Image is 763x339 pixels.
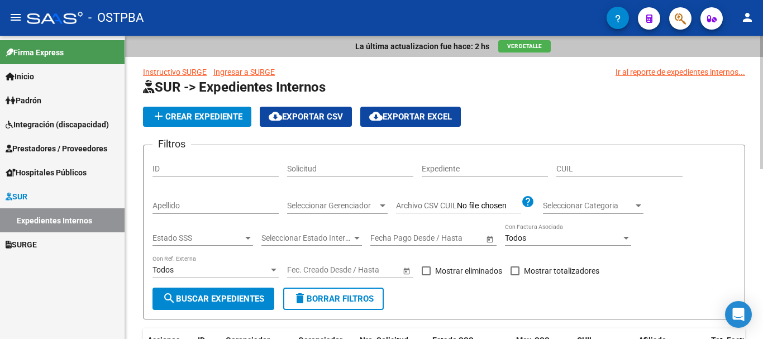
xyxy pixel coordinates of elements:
[163,292,176,305] mat-icon: search
[421,233,475,243] input: Fecha fin
[143,79,326,95] span: SUR -> Expedientes Internos
[355,40,489,52] p: La última actualizacion fue hace: 2 hs
[6,118,109,131] span: Integración (discapacidad)
[6,70,34,83] span: Inicio
[337,265,392,275] input: Fecha fin
[287,201,378,211] span: Seleccionar Gerenciador
[505,233,526,242] span: Todos
[543,201,633,211] span: Seleccionar Categoria
[6,238,37,251] span: SURGE
[88,6,144,30] span: - OSTPBA
[400,265,412,276] button: Open calendar
[6,94,41,107] span: Padrón
[6,46,64,59] span: Firma Express
[507,43,542,49] span: Ver Detalle
[360,107,461,127] button: Exportar EXCEL
[260,107,352,127] button: Exportar CSV
[396,201,457,210] span: Archivo CSV CUIL
[741,11,754,24] mat-icon: person
[369,109,383,123] mat-icon: cloud_download
[524,264,599,278] span: Mostrar totalizadores
[283,288,384,310] button: Borrar Filtros
[269,112,343,122] span: Exportar CSV
[9,11,22,24] mat-icon: menu
[498,40,551,52] button: Ver Detalle
[261,233,352,243] span: Seleccionar Estado Interno
[521,195,535,208] mat-icon: help
[370,233,411,243] input: Fecha inicio
[163,294,264,304] span: Buscar Expedientes
[293,294,374,304] span: Borrar Filtros
[152,109,165,123] mat-icon: add
[6,166,87,179] span: Hospitales Públicos
[213,68,275,77] a: Ingresar a SURGE
[152,112,242,122] span: Crear Expediente
[435,264,502,278] span: Mostrar eliminados
[143,68,207,77] a: Instructivo SURGE
[293,292,307,305] mat-icon: delete
[269,109,282,123] mat-icon: cloud_download
[6,190,27,203] span: SUR
[6,142,107,155] span: Prestadores / Proveedores
[152,288,274,310] button: Buscar Expedientes
[143,107,251,127] button: Crear Expediente
[152,136,191,152] h3: Filtros
[152,233,243,243] span: Estado SSS
[152,265,174,274] span: Todos
[616,66,745,78] a: Ir al reporte de expedientes internos...
[369,112,452,122] span: Exportar EXCEL
[457,201,521,211] input: Archivo CSV CUIL
[725,301,752,328] div: Open Intercom Messenger
[484,233,495,245] button: Open calendar
[287,265,328,275] input: Fecha inicio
